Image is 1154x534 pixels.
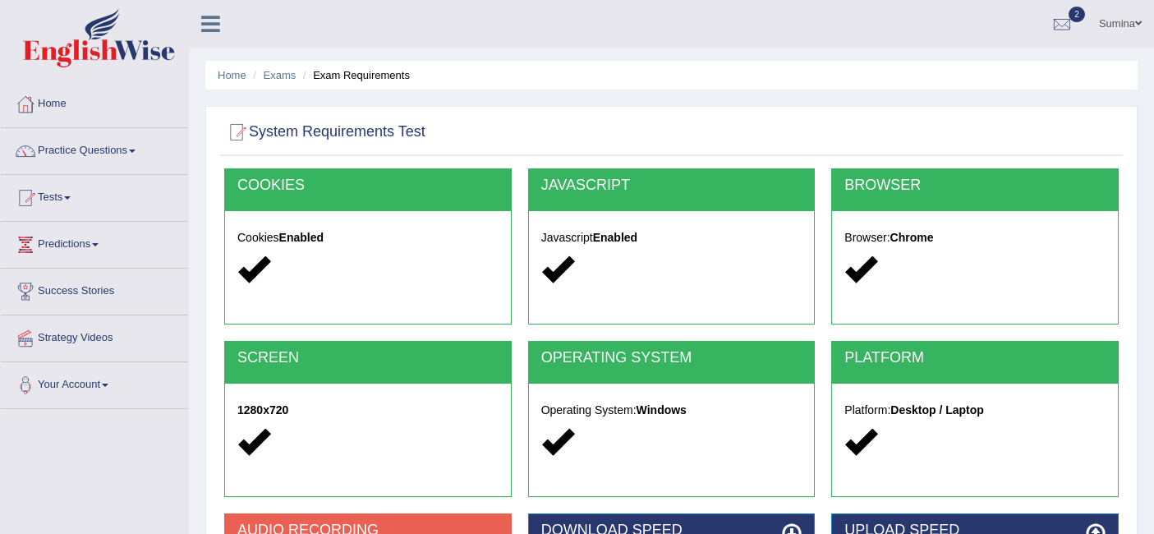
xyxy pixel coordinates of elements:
strong: Enabled [593,231,637,244]
span: 2 [1069,7,1085,22]
h2: BROWSER [844,177,1106,194]
strong: Desktop / Laptop [890,403,984,417]
h5: Cookies [237,232,499,244]
h2: COOKIES [237,177,499,194]
h5: Operating System: [541,404,802,417]
a: Strategy Videos [1,315,188,357]
h2: PLATFORM [844,350,1106,366]
h2: SCREEN [237,350,499,366]
h2: System Requirements Test [224,120,425,145]
h2: OPERATING SYSTEM [541,350,802,366]
a: Success Stories [1,269,188,310]
a: Practice Questions [1,128,188,169]
a: Home [218,69,246,81]
h5: Javascript [541,232,802,244]
a: Tests [1,175,188,216]
a: Home [1,81,188,122]
h2: JAVASCRIPT [541,177,802,194]
strong: 1280x720 [237,403,288,417]
h5: Platform: [844,404,1106,417]
a: Predictions [1,222,188,263]
li: Exam Requirements [299,67,410,83]
a: Exams [264,69,297,81]
strong: Enabled [279,231,324,244]
h5: Browser: [844,232,1106,244]
strong: Windows [637,403,687,417]
strong: Chrome [890,231,934,244]
a: Your Account [1,362,188,403]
